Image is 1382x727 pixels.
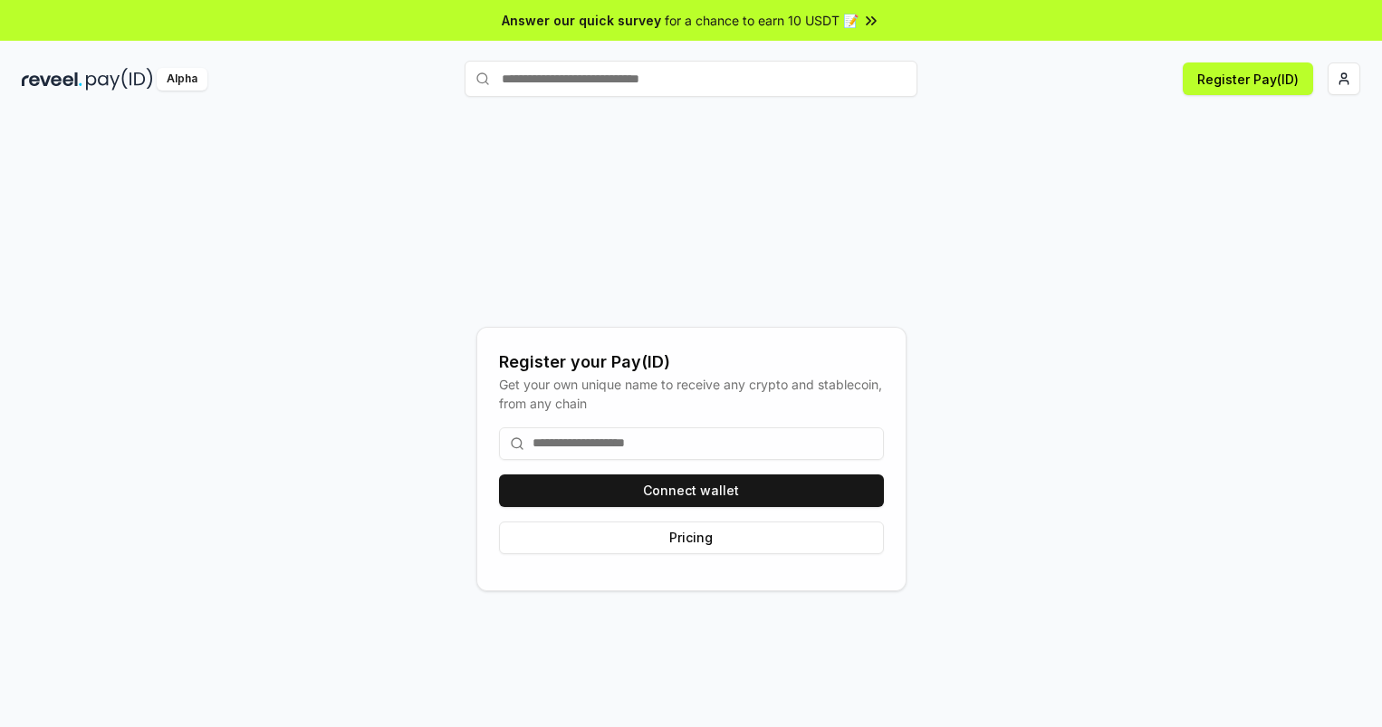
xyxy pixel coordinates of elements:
img: reveel_dark [22,68,82,91]
button: Register Pay(ID) [1183,62,1313,95]
button: Connect wallet [499,474,884,507]
span: for a chance to earn 10 USDT 📝 [665,11,859,30]
div: Register your Pay(ID) [499,349,884,375]
div: Alpha [157,68,207,91]
button: Pricing [499,521,884,554]
img: pay_id [86,68,153,91]
span: Answer our quick survey [502,11,661,30]
div: Get your own unique name to receive any crypto and stablecoin, from any chain [499,375,884,413]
